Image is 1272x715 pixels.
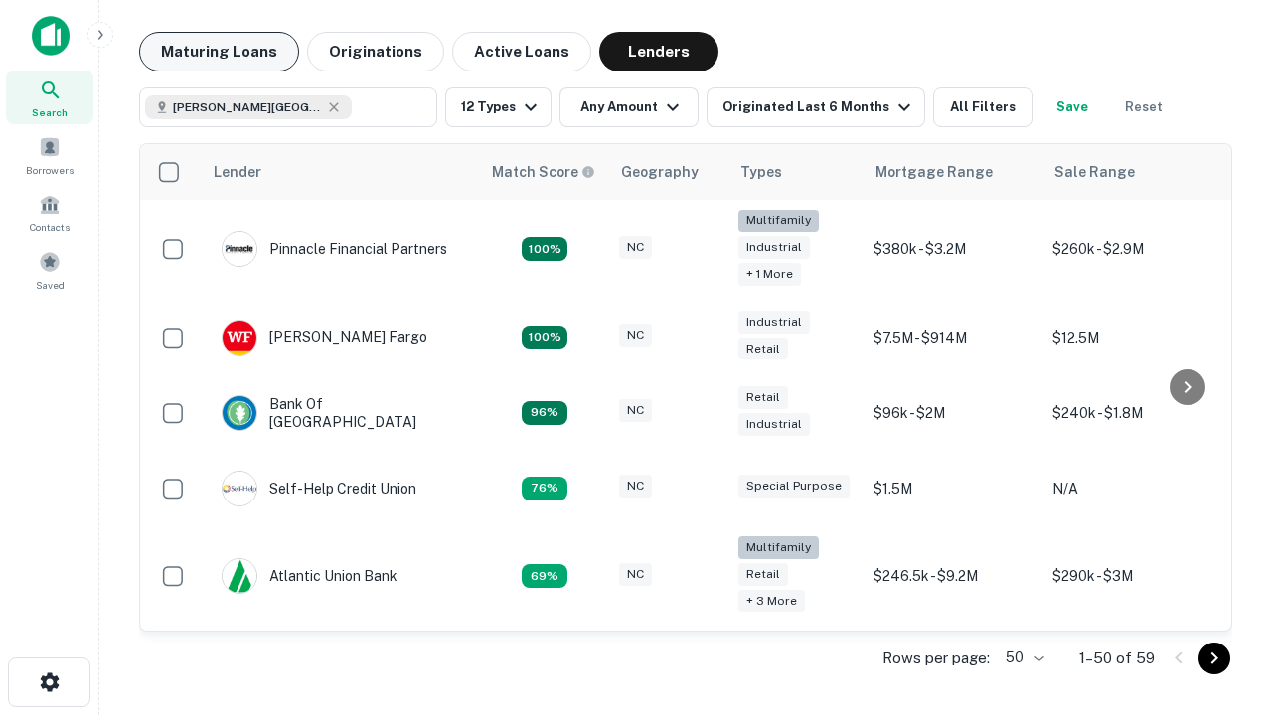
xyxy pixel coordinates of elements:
button: Originations [307,32,444,71]
div: NC [619,236,652,259]
button: Originated Last 6 Months [707,87,925,127]
div: Multifamily [738,210,819,232]
div: NC [619,475,652,498]
td: N/A [1042,451,1221,526]
button: Active Loans [452,32,591,71]
img: capitalize-icon.png [32,16,70,56]
img: picture [223,232,256,266]
span: Borrowers [26,162,74,178]
button: Lenders [599,32,718,71]
p: Rows per page: [882,646,990,670]
div: Retail [738,338,788,360]
button: Go to next page [1198,643,1230,674]
button: Maturing Loans [139,32,299,71]
td: $290k - $3M [1042,526,1221,627]
td: $240k - $1.8M [1042,375,1221,451]
div: Bank Of [GEOGRAPHIC_DATA] [222,395,460,431]
div: Self-help Credit Union [222,471,416,506]
span: Contacts [30,219,70,235]
div: Matching Properties: 15, hasApolloMatch: undefined [522,326,567,350]
td: $7.5M - $914M [864,300,1042,375]
th: Types [728,144,864,200]
a: Contacts [6,186,93,239]
div: Mortgage Range [875,160,993,184]
a: Saved [6,243,93,297]
div: Originated Last 6 Months [722,95,916,119]
div: Atlantic Union Bank [222,558,397,594]
th: Mortgage Range [864,144,1042,200]
div: Multifamily [738,536,819,559]
button: Any Amount [559,87,699,127]
th: Sale Range [1042,144,1221,200]
div: Special Purpose [738,475,850,498]
th: Lender [202,144,480,200]
td: $260k - $2.9M [1042,200,1221,300]
div: Matching Properties: 11, hasApolloMatch: undefined [522,477,567,500]
a: Borrowers [6,128,93,182]
a: Search [6,71,93,124]
div: 50 [998,643,1047,672]
div: Types [740,160,782,184]
button: Save your search to get updates of matches that match your search criteria. [1040,87,1104,127]
button: 12 Types [445,87,552,127]
button: Reset [1112,87,1176,127]
div: Retail [738,563,788,586]
h6: Match Score [492,161,591,183]
img: picture [223,472,256,505]
img: picture [223,321,256,355]
th: Geography [609,144,728,200]
div: Matching Properties: 14, hasApolloMatch: undefined [522,401,567,425]
p: 1–50 of 59 [1079,646,1155,670]
div: NC [619,399,652,422]
div: Matching Properties: 10, hasApolloMatch: undefined [522,564,567,588]
button: All Filters [933,87,1033,127]
div: NC [619,324,652,347]
td: $380k - $3.2M [864,200,1042,300]
div: Industrial [738,311,810,334]
div: Lender [214,160,261,184]
th: Capitalize uses an advanced AI algorithm to match your search with the best lender. The match sco... [480,144,609,200]
div: Retail [738,386,788,409]
div: [PERSON_NAME] Fargo [222,320,427,356]
td: $96k - $2M [864,375,1042,451]
span: Saved [36,277,65,293]
td: $12.5M [1042,300,1221,375]
div: Sale Range [1054,160,1135,184]
img: picture [223,559,256,593]
iframe: Chat Widget [1173,556,1272,651]
div: NC [619,563,652,586]
div: Geography [621,160,699,184]
td: $246.5k - $9.2M [864,526,1042,627]
div: + 3 more [738,590,805,613]
div: Matching Properties: 26, hasApolloMatch: undefined [522,237,567,261]
span: Search [32,104,68,120]
div: Industrial [738,236,810,259]
div: Industrial [738,413,810,436]
img: picture [223,396,256,430]
span: [PERSON_NAME][GEOGRAPHIC_DATA], [GEOGRAPHIC_DATA] [173,98,322,116]
div: Pinnacle Financial Partners [222,231,447,267]
div: + 1 more [738,263,801,286]
td: $1.5M [864,451,1042,526]
div: Capitalize uses an advanced AI algorithm to match your search with the best lender. The match sco... [492,161,595,183]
